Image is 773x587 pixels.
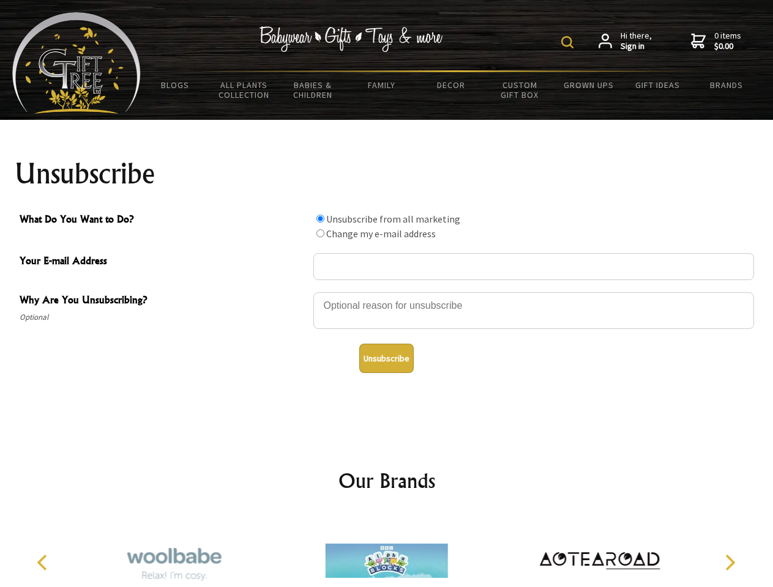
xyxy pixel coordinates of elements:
[561,36,573,48] img: product search
[326,227,436,240] label: Change my e-mail address
[210,72,279,108] a: All Plants Collection
[12,12,141,114] img: Babyware - Gifts - Toys and more...
[692,72,761,98] a: Brands
[20,292,307,310] span: Why Are You Unsubscribing?
[313,292,754,329] textarea: Why Are You Unsubscribing?
[348,72,417,98] a: Family
[24,466,749,495] h2: Our Brands
[20,253,307,271] span: Your E-mail Address
[716,549,743,576] button: Next
[20,212,307,229] span: What Do You Want to Do?
[326,213,460,225] label: Unsubscribe from all marketing
[20,310,307,325] span: Optional
[621,31,652,52] span: Hi there,
[15,159,759,188] h1: Unsubscribe
[31,549,58,576] button: Previous
[714,30,741,52] span: 0 items
[313,253,754,280] input: Your E-mail Address
[141,72,210,98] a: BLOGS
[714,41,741,52] strong: $0.00
[621,41,652,52] strong: Sign in
[485,72,555,108] a: Custom Gift Box
[691,31,741,52] a: 0 items$0.00
[554,72,623,98] a: Grown Ups
[316,229,324,237] input: What Do You Want to Do?
[359,344,414,373] button: Unsubscribe
[416,72,485,98] a: Decor
[260,26,443,52] img: Babywear - Gifts - Toys & more
[623,72,692,98] a: Gift Ideas
[278,72,348,108] a: Babies & Children
[599,31,652,52] a: Hi there,Sign in
[316,215,324,223] input: What Do You Want to Do?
